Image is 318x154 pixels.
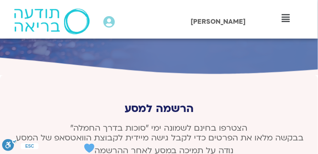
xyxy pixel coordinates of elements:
p: הרשמה למסע [4,103,314,115]
img: 💙 [84,143,94,154]
img: תודעה בריאה [14,8,89,34]
span: [PERSON_NAME] [191,17,246,26]
span: בבקשה מלאו את הפרטים כדי לקבל גישה מיידית לקבוצת הוואטסאפ של המסע, [14,133,304,144]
